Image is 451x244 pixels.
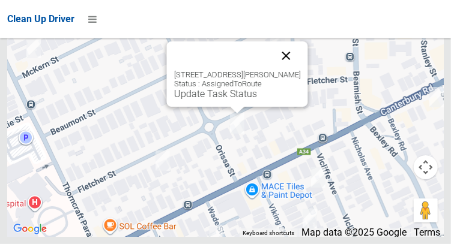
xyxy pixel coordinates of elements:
div: 22 Beaumont Street, CAMPSIE NSW 2194<br>Status : AssignedToRoute<br><a href="/driver/booking/4762... [165,67,189,97]
img: Google [10,221,50,237]
div: [STREET_ADDRESS][PERSON_NAME] Status : AssignedToRoute [174,70,300,100]
div: 28 Fletcher Street, CAMPSIE NSW 2194<br>Status : AssignedToRoute<br><a href="/driver/booking/4766... [225,109,249,138]
button: Map camera controls [414,155,438,179]
a: Terms (opens in new tab) [414,227,440,238]
span: Clean Up Driver [7,13,74,25]
button: Close [271,41,300,70]
div: 14 Viking Street, CAMPSIE NSW 2194<br>Status : Collected<br><a href="/driver/booking/477403/compl... [298,204,322,234]
span: Map data ©2025 Google [301,227,407,238]
a: Clean Up Driver [7,10,74,28]
button: Drag Pegman onto the map to open Street View [414,198,438,222]
div: 420 Canterbury Road, CAMPSIE NSW 2194<br>Status : Collected<br><a href="/driver/booking/476080/co... [425,82,449,112]
button: Keyboard shortcuts [243,229,294,237]
a: Click to see this area on Google Maps [10,221,50,237]
a: Update Task Status [174,88,256,100]
div: 46 Fletcher Street, CAMPSIE NSW 2194<br>Status : AssignedToRoute<br><a href="/driver/booking/4766... [151,146,175,176]
div: 7 Vicliffe Avenue, CAMPSIE NSW 2194<br>Status : Collected<br><a href="/driver/booking/476541/comp... [306,162,330,192]
div: 61 McKern Street, CAMPSIE NSW 2194<br>Status : AssignedToRoute<br><a href="/driver/booking/471718... [22,33,46,63]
